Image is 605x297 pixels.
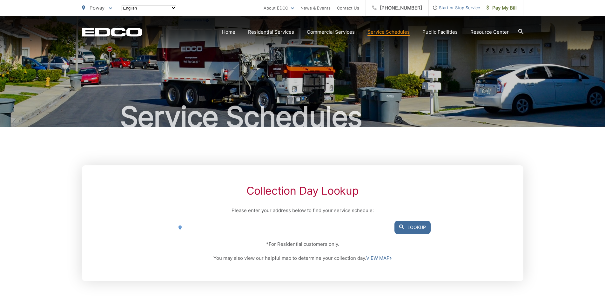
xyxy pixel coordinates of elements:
[300,4,331,12] a: News & Events
[307,28,355,36] a: Commercial Services
[394,221,431,234] button: Lookup
[470,28,509,36] a: Resource Center
[122,5,176,11] select: Select a language
[422,28,458,36] a: Public Facilities
[222,28,235,36] a: Home
[174,184,430,197] h2: Collection Day Lookup
[174,240,430,248] p: *For Residential customers only.
[82,101,523,133] h1: Service Schedules
[174,207,430,214] p: Please enter your address below to find your service schedule:
[90,5,104,11] span: Poway
[487,4,517,12] span: Pay My Bill
[337,4,359,12] a: Contact Us
[264,4,294,12] a: About EDCO
[174,254,430,262] p: You may also view our helpful map to determine your collection day.
[248,28,294,36] a: Residential Services
[367,28,410,36] a: Service Schedules
[82,28,142,37] a: EDCD logo. Return to the homepage.
[366,254,392,262] a: VIEW MAP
